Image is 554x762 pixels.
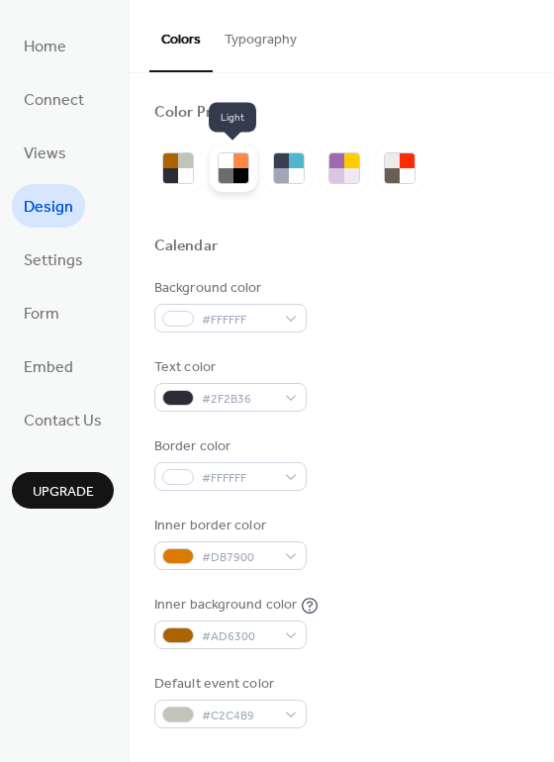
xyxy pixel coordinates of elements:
span: Home [24,32,66,63]
a: Embed [12,344,85,388]
div: Calendar [154,237,218,257]
span: #AD6300 [202,626,275,647]
span: Light [209,103,256,133]
a: Settings [12,238,95,281]
span: #2F2B36 [202,389,275,410]
a: Connect [12,77,96,121]
span: Connect [24,85,84,117]
div: Text color [154,357,303,378]
a: Home [12,24,78,67]
span: Embed [24,352,73,384]
a: Views [12,131,78,174]
span: #FFFFFF [202,468,275,489]
a: Form [12,291,71,334]
span: #DB7900 [202,547,275,568]
div: Default event color [154,674,303,695]
span: Form [24,299,59,331]
div: Border color [154,436,303,457]
div: Inner background color [154,595,297,616]
button: Upgrade [12,472,114,509]
span: #FFFFFF [202,310,275,331]
div: Background color [154,278,303,299]
div: Inner border color [154,516,303,536]
div: Color Presets [154,103,249,124]
a: Contact Us [12,398,114,441]
span: Design [24,192,73,224]
span: #C2C4B9 [202,706,275,726]
span: Contact Us [24,406,102,437]
a: Design [12,184,85,228]
span: Settings [24,245,83,277]
span: Views [24,139,66,170]
span: Upgrade [33,482,94,503]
